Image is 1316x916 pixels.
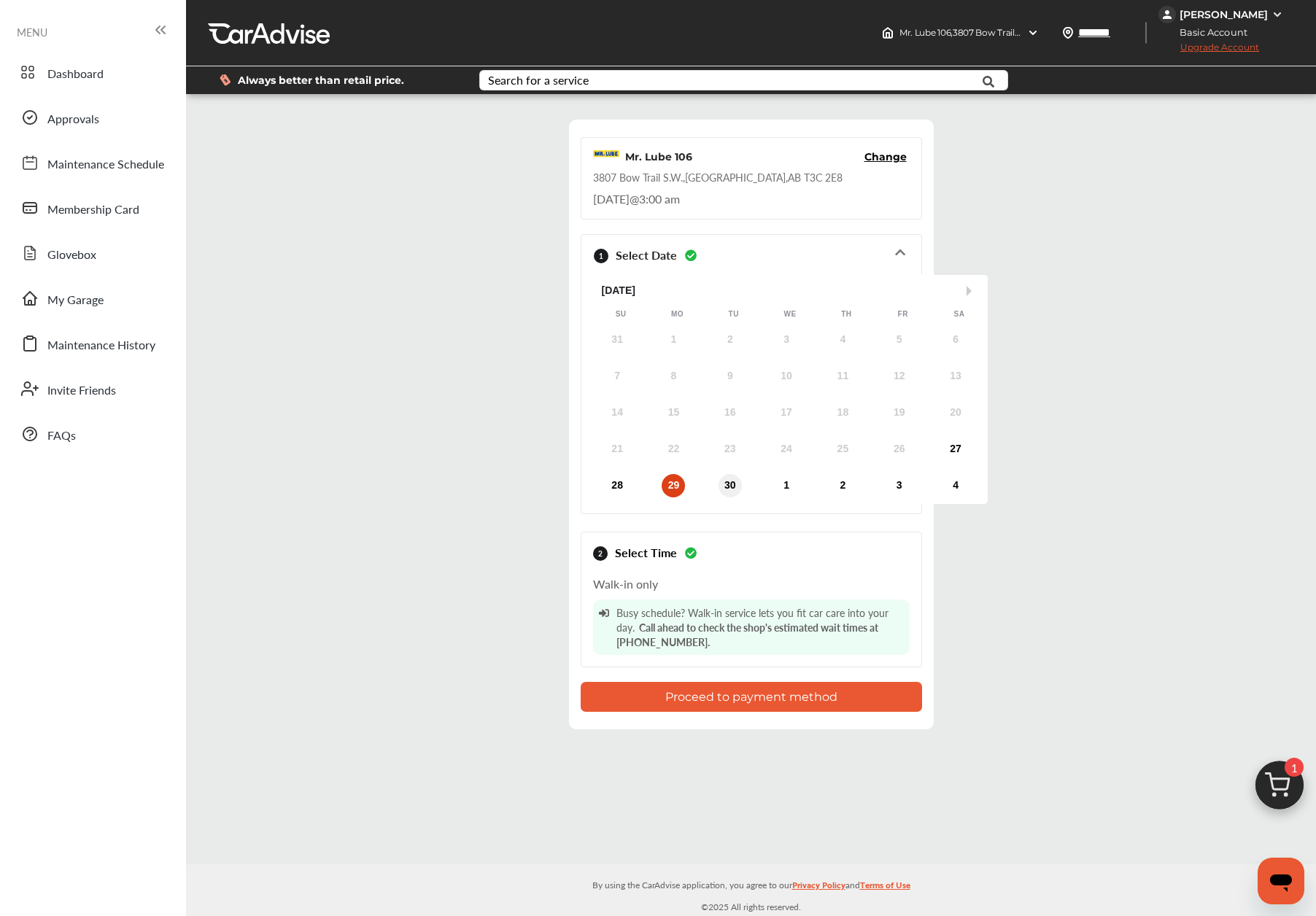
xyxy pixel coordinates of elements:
div: Not available Thursday, September 11th, 2025 [831,365,854,388]
button: Next Month [967,286,977,296]
span: 3:00 am [639,190,680,207]
div: Busy schedule? Walk-in service lets you fit car care into your day. [593,599,910,655]
div: Search for a service [488,74,589,86]
div: [PERSON_NAME] [1180,8,1268,21]
span: Maintenance History [47,336,155,355]
a: Dashboard [13,53,171,91]
span: FAQs [47,427,76,446]
span: Always better than retail price. [238,75,404,85]
div: Not available Tuesday, September 2nd, 2025 [719,328,742,352]
div: Choose Saturday, October 4th, 2025 [944,474,967,497]
img: dollor_label_vector.a70140d1.svg [220,74,231,86]
div: Choose Tuesday, September 30th, 2025 [719,474,742,497]
span: My Garage [47,291,104,310]
div: Choose Wednesday, October 1st, 2025 [775,474,798,497]
div: Not available Monday, September 15th, 2025 [662,401,685,424]
div: Not available Saturday, September 13th, 2025 [944,365,967,388]
div: Not available Friday, September 5th, 2025 [888,328,911,352]
div: Sa [952,309,967,319]
div: Not available Friday, September 19th, 2025 [888,401,911,424]
span: @ [630,190,639,207]
div: Choose Sunday, September 28th, 2025 [605,474,629,497]
div: Not available Monday, September 8th, 2025 [662,365,685,388]
a: Maintenance Schedule [13,144,171,182]
a: Terms of Use [860,877,910,899]
img: WGsFRI8htEPBVLJbROoPRyZpYNWhNONpIPPETTm6eUC0GeLEiAAAAAElFTkSuQmCC [1272,9,1283,20]
div: [DATE] [593,284,988,297]
div: Not available Sunday, August 31st, 2025 [605,328,629,352]
div: Not available Wednesday, September 24th, 2025 [775,438,798,461]
img: cart_icon.3d0951e8.svg [1245,754,1315,824]
div: Su [614,309,628,319]
div: Not available Sunday, September 7th, 2025 [605,365,629,388]
img: location_vector.a44bc228.svg [1062,27,1074,39]
div: Not available Friday, September 26th, 2025 [888,438,911,461]
iframe: 用于启动消息传送窗口的按钮，正在对话 [1258,858,1304,904]
a: My Garage [13,279,171,317]
div: Not available Tuesday, September 16th, 2025 [719,401,742,424]
a: Membership Card [13,189,171,227]
div: 2 [593,546,608,561]
div: Not available Saturday, September 20th, 2025 [944,401,967,424]
div: Not available Saturday, September 6th, 2025 [944,328,967,352]
div: Fr [896,309,910,319]
img: logo-mr-lube.png [593,150,619,163]
div: month 2025-09 [589,325,984,500]
a: Approvals [13,98,171,136]
span: MENU [17,26,47,38]
div: Th [839,309,854,319]
div: Choose Saturday, September 27th, 2025 [944,438,967,461]
span: Approvals [47,110,99,129]
button: Change [864,150,907,164]
div: 1 [594,249,608,263]
div: 3807 Bow Trail S.W. , [GEOGRAPHIC_DATA] , AB T3C 2E8 [593,170,843,185]
a: Glovebox [13,234,171,272]
div: Choose Monday, September 29th, 2025 [662,474,685,497]
div: Mr. Lube 106 [625,150,692,164]
span: Mr. Lube 106 , 3807 Bow Trail S.W. [GEOGRAPHIC_DATA] , AB T3C 2E8 [899,27,1182,38]
span: Basic Account [1160,25,1258,40]
div: Not available Tuesday, September 23rd, 2025 [719,438,742,461]
div: Select Time [593,544,910,561]
a: Maintenance History [13,325,171,362]
img: header-home-logo.8d720a4f.svg [882,27,894,39]
img: jVpblrzwTbfkPYzPPzSLxeg0AAAAASUVORK5CYII= [1158,6,1176,23]
div: Not available Thursday, September 25th, 2025 [831,438,854,461]
div: Choose Friday, October 3rd, 2025 [888,474,911,497]
button: Proceed to payment method [581,682,922,712]
div: Mo [670,309,684,319]
span: Membership Card [47,201,139,220]
span: Dashboard [47,65,104,84]
span: 1 [1285,758,1304,777]
span: Glovebox [47,246,96,265]
span: Invite Friends [47,381,116,400]
img: header-down-arrow.9dd2ce7d.svg [1027,27,1039,39]
div: Not available Monday, September 1st, 2025 [662,328,685,352]
span: Maintenance Schedule [47,155,164,174]
a: Invite Friends [13,370,171,408]
div: Not available Sunday, September 14th, 2025 [605,401,629,424]
div: Walk-in only [593,568,910,655]
a: FAQs [13,415,171,453]
div: Choose Thursday, October 2nd, 2025 [831,474,854,497]
div: Not available Thursday, September 18th, 2025 [831,401,854,424]
div: Select Date [593,241,910,269]
span: [DATE] [593,190,630,207]
div: Tu [727,309,741,319]
img: header-divider.bc55588e.svg [1145,22,1147,44]
div: Not available Wednesday, September 17th, 2025 [775,401,798,424]
div: Not available Tuesday, September 9th, 2025 [719,365,742,388]
a: Privacy Policy [792,877,845,899]
div: We [783,309,797,319]
div: Not available Monday, September 22nd, 2025 [662,438,685,461]
div: Not available Wednesday, September 10th, 2025 [775,365,798,388]
div: Not available Sunday, September 21st, 2025 [605,438,629,461]
span: Upgrade Account [1158,42,1259,60]
div: Not available Wednesday, September 3rd, 2025 [775,328,798,352]
div: Not available Friday, September 12th, 2025 [888,365,911,388]
div: Not available Thursday, September 4th, 2025 [831,328,854,352]
p: By using the CarAdvise application, you agree to our and [186,877,1316,892]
